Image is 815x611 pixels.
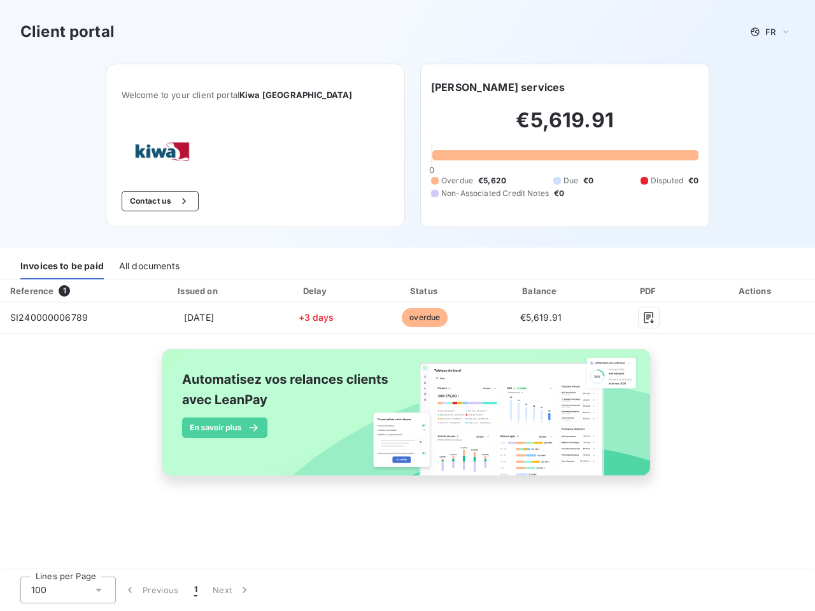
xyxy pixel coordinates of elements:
span: 0 [429,165,434,175]
span: 1 [59,285,70,297]
div: Issued on [138,284,260,297]
span: Overdue [441,175,473,186]
h2: €5,619.91 [431,108,698,146]
span: €5,619.91 [520,312,562,323]
div: Actions [699,284,812,297]
span: Disputed [651,175,683,186]
img: Company logo [122,130,203,171]
span: Welcome to your client portal [122,90,389,100]
span: 100 [31,584,46,596]
span: [DATE] [184,312,214,323]
span: €0 [583,175,593,186]
div: Status [372,284,478,297]
span: €5,620 [478,175,506,186]
img: banner [150,341,665,498]
span: Kiwa [GEOGRAPHIC_DATA] [239,90,352,100]
div: Invoices to be paid [20,253,104,279]
button: Next [205,577,259,603]
h6: [PERSON_NAME] services [431,80,565,95]
span: 1 [194,584,197,596]
div: Balance [483,284,599,297]
span: overdue [402,308,448,327]
span: SI240000006789 [10,312,88,323]
span: €0 [554,188,564,199]
button: Contact us [122,191,199,211]
span: +3 days [299,312,334,323]
h3: Client portal [20,20,115,43]
button: 1 [187,577,205,603]
span: €0 [688,175,698,186]
span: Due [563,175,578,186]
button: Previous [116,577,187,603]
div: PDF [604,284,694,297]
span: Non-Associated Credit Notes [441,188,549,199]
div: Delay [266,284,367,297]
div: Reference [10,286,53,296]
div: All documents [119,253,180,279]
span: FR [765,27,776,37]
